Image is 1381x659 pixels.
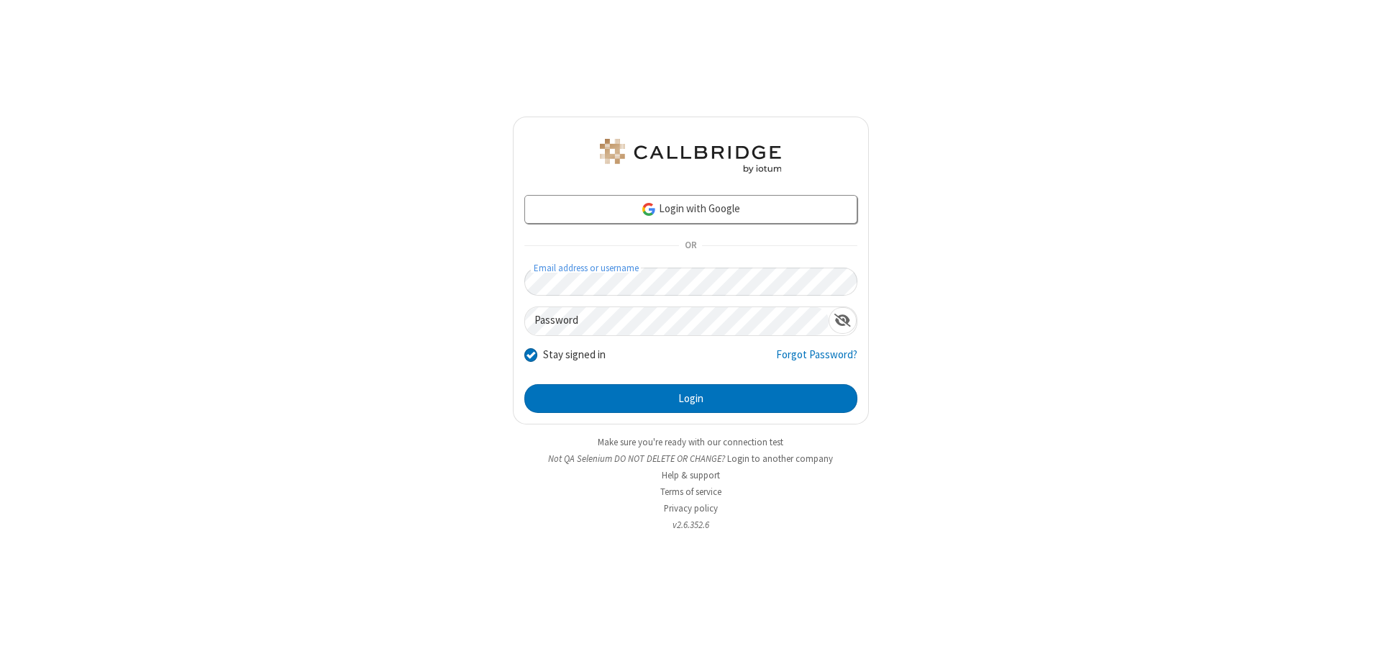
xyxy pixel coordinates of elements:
div: Show password [829,307,857,334]
a: Help & support [662,469,720,481]
a: Forgot Password? [776,347,857,374]
a: Privacy policy [664,502,718,514]
img: google-icon.png [641,201,657,217]
button: Login [524,384,857,413]
input: Password [525,307,829,335]
img: QA Selenium DO NOT DELETE OR CHANGE [597,139,784,173]
li: v2.6.352.6 [513,518,869,532]
label: Stay signed in [543,347,606,363]
button: Login to another company [727,452,833,465]
li: Not QA Selenium DO NOT DELETE OR CHANGE? [513,452,869,465]
input: Email address or username [524,268,857,296]
a: Login with Google [524,195,857,224]
a: Make sure you're ready with our connection test [598,436,783,448]
a: Terms of service [660,486,721,498]
span: OR [679,236,702,256]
